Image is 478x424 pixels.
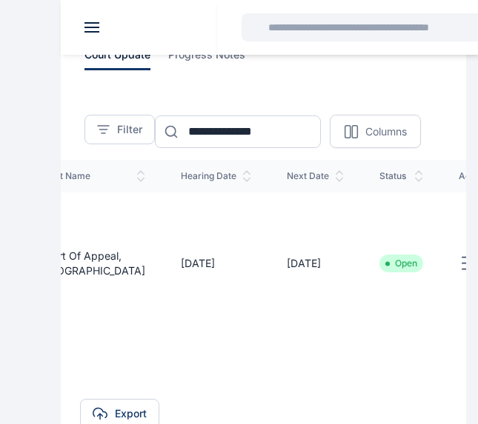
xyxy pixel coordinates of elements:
[181,170,251,182] span: hearing date
[287,170,344,182] span: next date
[84,115,155,144] button: Filter
[385,258,417,269] li: Open
[365,124,407,139] p: Columns
[115,406,147,421] span: Export
[84,47,150,70] span: court update
[163,192,269,334] td: [DATE]
[379,170,423,182] span: status
[21,192,163,334] td: Court of Appeal, [GEOGRAPHIC_DATA]
[39,170,145,182] span: court name
[269,192,362,334] td: [DATE]
[117,122,142,137] span: Filter
[330,115,421,148] button: Columns
[168,47,263,70] a: progress notes
[168,47,245,70] span: progress notes
[84,47,168,70] a: court update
